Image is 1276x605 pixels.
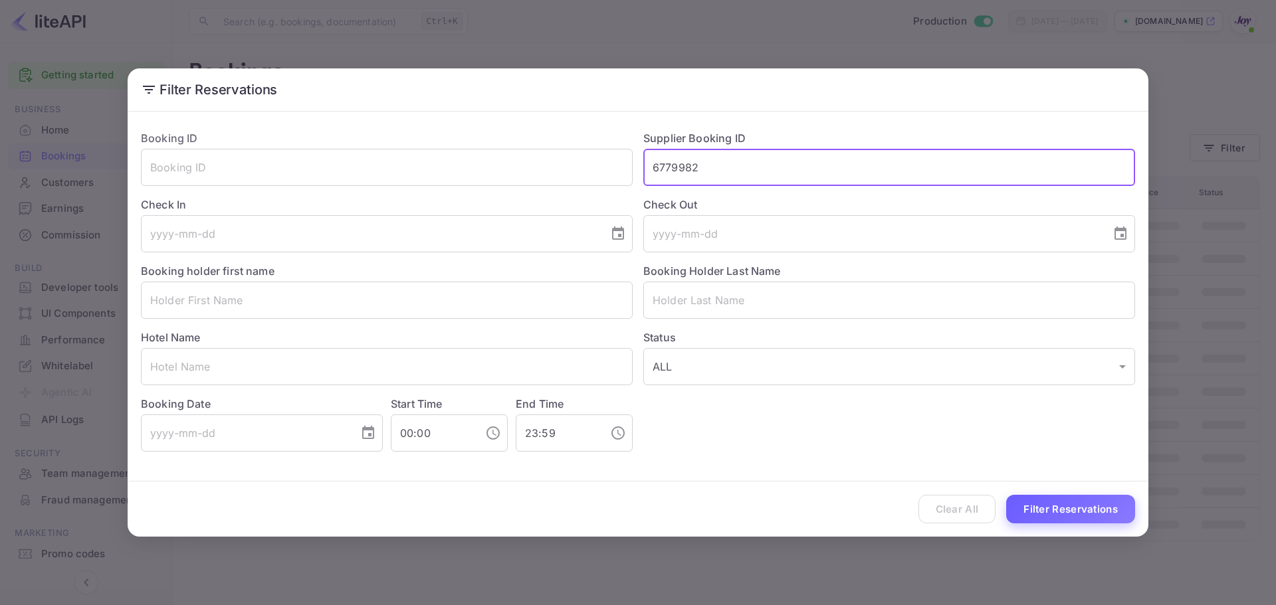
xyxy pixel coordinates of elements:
[605,420,631,446] button: Choose time, selected time is 11:59 PM
[1107,220,1134,247] button: Choose date
[141,348,633,385] input: Hotel Name
[141,264,274,278] label: Booking holder first name
[643,264,781,278] label: Booking Holder Last Name
[516,397,564,410] label: End Time
[643,131,746,145] label: Supplier Booking ID
[480,420,506,446] button: Choose time, selected time is 12:00 AM
[141,414,350,452] input: yyyy-mm-dd
[643,149,1135,186] input: Supplier Booking ID
[643,282,1135,319] input: Holder Last Name
[141,331,201,344] label: Hotel Name
[643,197,1135,213] label: Check Out
[1006,495,1135,523] button: Filter Reservations
[355,420,381,446] button: Choose date
[141,282,633,319] input: Holder First Name
[141,131,198,145] label: Booking ID
[141,396,383,412] label: Booking Date
[391,397,443,410] label: Start Time
[141,215,599,252] input: yyyy-mm-dd
[516,414,599,452] input: hh:mm
[605,220,631,247] button: Choose date
[128,68,1148,111] h2: Filter Reservations
[643,329,1135,345] label: Status
[391,414,475,452] input: hh:mm
[643,348,1135,385] div: ALL
[141,149,633,186] input: Booking ID
[141,197,633,213] label: Check In
[643,215,1102,252] input: yyyy-mm-dd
